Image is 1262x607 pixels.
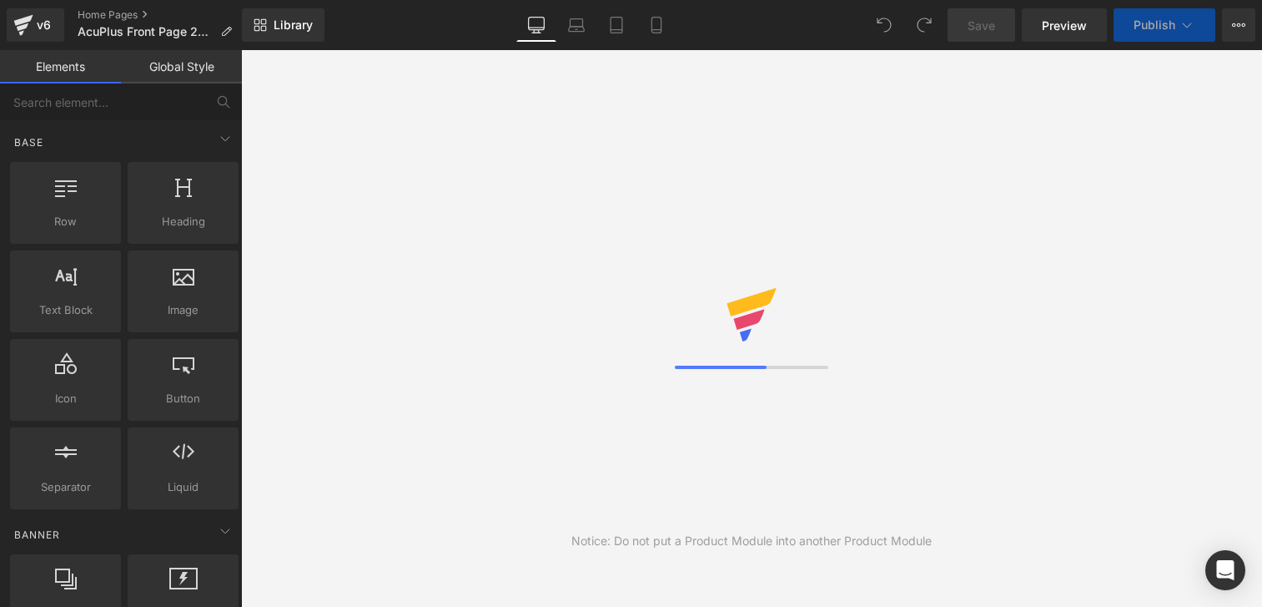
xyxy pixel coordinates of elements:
a: Tablet [596,8,636,42]
a: Laptop [556,8,596,42]
div: Open Intercom Messenger [1205,550,1245,590]
a: Preview [1022,8,1107,42]
span: Image [133,301,234,319]
span: Button [133,390,234,407]
span: Icon [15,390,116,407]
a: Global Style [121,50,242,83]
span: Publish [1134,18,1175,32]
a: Home Pages [78,8,245,22]
div: Notice: Do not put a Product Module into another Product Module [571,532,932,550]
span: Row [15,213,116,230]
span: Library [274,18,313,33]
button: Publish [1114,8,1215,42]
a: New Library [242,8,324,42]
span: Separator [15,478,116,496]
button: Redo [908,8,941,42]
span: AcuPlus Front Page 2023 [78,25,214,38]
span: Preview [1042,17,1087,34]
span: Save [968,17,995,34]
a: Mobile [636,8,676,42]
a: Desktop [516,8,556,42]
span: Liquid [133,478,234,496]
span: Heading [133,213,234,230]
span: Base [13,134,45,150]
span: Text Block [15,301,116,319]
div: v6 [33,14,54,36]
button: More [1222,8,1255,42]
a: v6 [7,8,64,42]
button: Undo [867,8,901,42]
span: Banner [13,527,62,543]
